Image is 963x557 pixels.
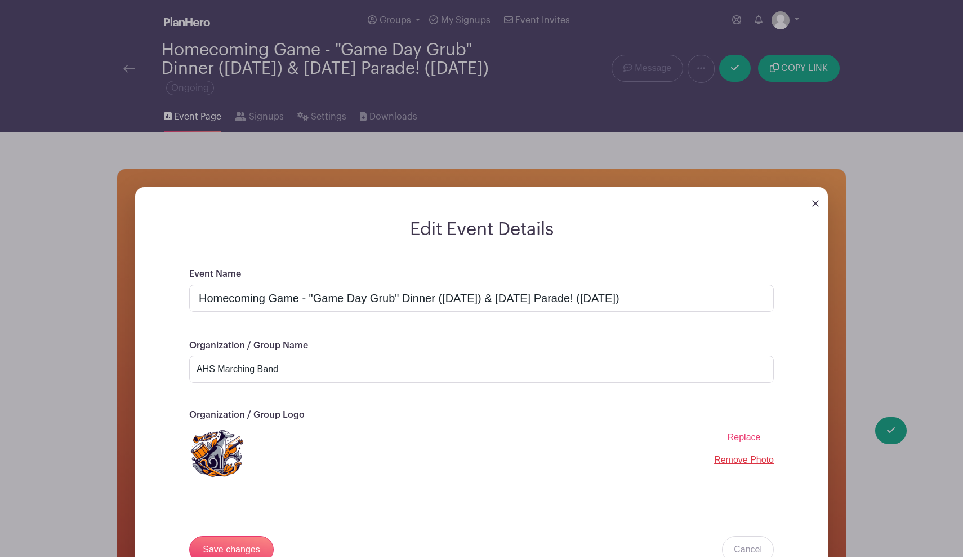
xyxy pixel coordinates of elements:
label: Event Name [189,269,241,280]
span: Replace [728,432,761,442]
a: Remove Photo [714,455,774,465]
img: greyhoundsound-logo.png [189,425,246,481]
h2: Edit Event Details [135,219,828,240]
label: Organization / Group Name [189,341,308,351]
p: Organization / Group Logo [189,410,774,421]
img: close_button-5f87c8562297e5c2d7936805f587ecaba9071eb48480494691a3f1689db116b3.svg [812,200,819,207]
